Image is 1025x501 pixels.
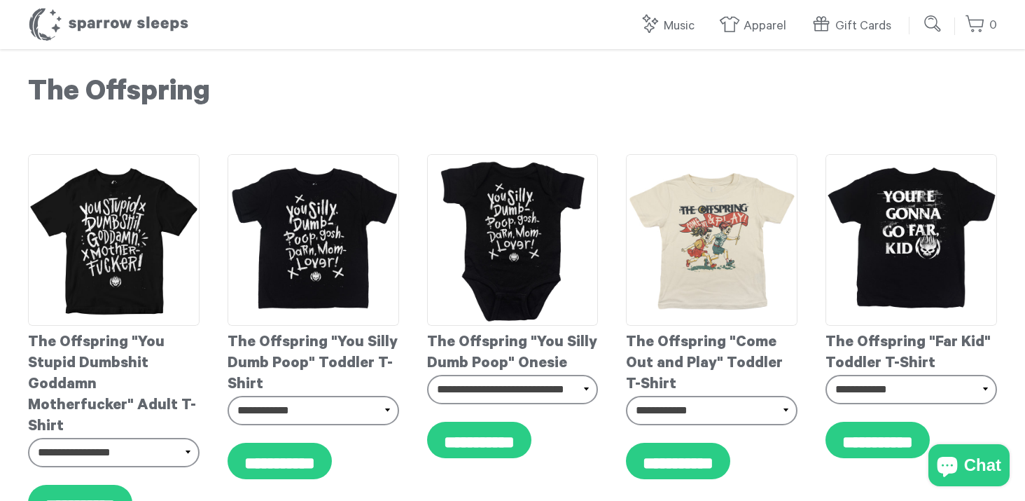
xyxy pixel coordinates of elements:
h1: The Offspring [28,77,997,112]
div: The Offspring "Far Kid" Toddler T-Shirt [825,326,997,375]
img: TheOffspring-GoFar_Back_-ToddlerT-shirt_grande.jpg [825,154,997,326]
div: The Offspring "You Silly Dumb Poop" Toddler T-Shirt [228,326,399,396]
div: The Offspring "Come Out and Play" Toddler T-Shirt [626,326,797,396]
a: Apparel [719,11,793,41]
a: 0 [965,11,997,41]
div: The Offspring "You Silly Dumb Poop" Onesie [427,326,599,375]
h1: Sparrow Sleeps [28,7,189,42]
a: Gift Cards [811,11,898,41]
img: TheOffspring-YouSilly-ToddlerT-shirt_grande.jpg [228,154,399,326]
div: The Offspring "You Stupid Dumbshit Goddamn Motherfucker" Adult T-Shirt [28,326,200,438]
img: TheOffspring-YouStupid-AdultT-shirt_grande.jpg [28,154,200,326]
img: TheOffspring-ComeOutAndPlay-ToddlerT-shirt_grande.jpg [626,154,797,326]
inbox-online-store-chat: Shopify online store chat [924,444,1014,490]
img: TheOffspring-YouSilly-Onesie_grande.jpg [427,154,599,326]
a: Music [639,11,702,41]
input: Submit [919,10,947,38]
